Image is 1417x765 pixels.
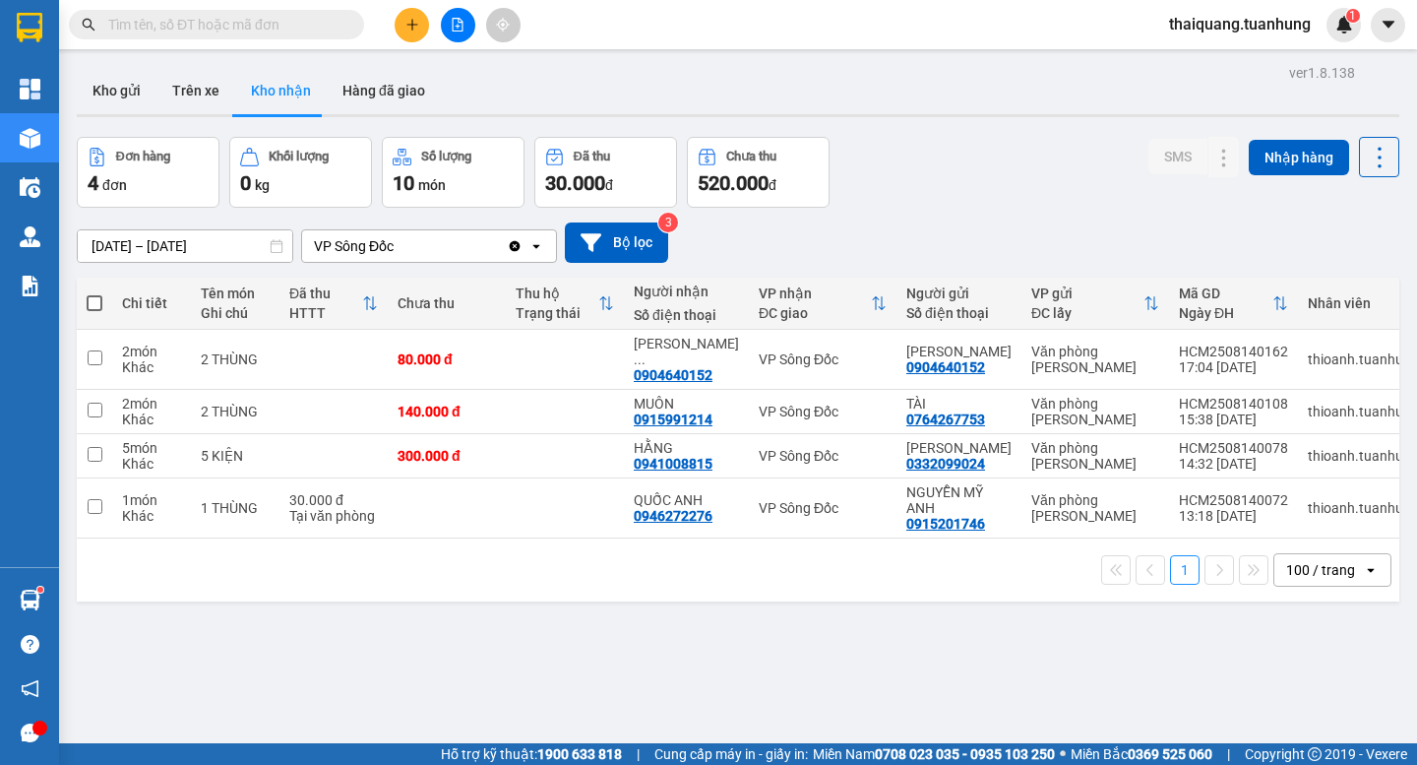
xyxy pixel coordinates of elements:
[1021,278,1169,330] th: Toggle SortBy
[82,18,95,32] span: search
[698,171,769,195] span: 520.000
[1249,140,1349,175] button: Nhập hàng
[605,177,613,193] span: đ
[102,177,127,193] span: đơn
[634,456,712,472] div: 0941008815
[528,238,544,254] svg: open
[507,238,523,254] svg: Clear value
[545,171,605,195] span: 30.000
[108,14,340,35] input: Tìm tên, số ĐT hoặc mã đơn
[634,396,739,412] div: MUÔN
[1179,508,1288,524] div: 13:18 [DATE]
[565,223,668,263] button: Bộ lọc
[398,448,496,464] div: 300.000 đ
[421,150,471,163] div: Số lượng
[634,508,712,524] div: 0946272276
[20,590,40,610] img: warehouse-icon
[451,18,464,32] span: file-add
[749,278,896,330] th: Toggle SortBy
[813,743,1055,765] span: Miền Nam
[537,746,622,762] strong: 1900 633 818
[201,500,270,516] div: 1 THÙNG
[1060,750,1066,758] span: ⚪️
[78,230,292,262] input: Select a date range.
[1227,743,1230,765] span: |
[21,724,39,742] span: message
[496,18,510,32] span: aim
[1179,492,1288,508] div: HCM2508140072
[1179,286,1272,301] div: Mã GD
[201,286,270,301] div: Tên món
[906,516,985,532] div: 0915201746
[1371,8,1405,42] button: caret-down
[77,137,219,208] button: Đơn hàng4đơn
[1170,555,1200,585] button: 1
[634,351,646,367] span: ...
[1286,560,1355,580] div: 100 / trang
[396,236,398,256] input: Selected VP Sông Đốc.
[21,679,39,698] span: notification
[637,743,640,765] span: |
[906,456,985,472] div: 0332099024
[1031,286,1143,301] div: VP gửi
[1153,12,1326,36] span: thaiquang.tuanhung
[1363,562,1379,578] svg: open
[634,284,739,299] div: Người nhận
[759,500,887,516] div: VP Sông Đốc
[201,305,270,321] div: Ghi chú
[201,448,270,464] div: 5 KIỆN
[906,359,985,375] div: 0904640152
[1289,62,1355,84] div: ver 1.8.138
[769,177,776,193] span: đ
[255,177,270,193] span: kg
[116,150,170,163] div: Đơn hàng
[1179,305,1272,321] div: Ngày ĐH
[77,67,156,114] button: Kho gửi
[122,456,181,472] div: Khác
[20,226,40,247] img: warehouse-icon
[906,286,1012,301] div: Người gửi
[17,13,42,42] img: logo-vxr
[506,278,624,330] th: Toggle SortBy
[1031,344,1159,375] div: Văn phòng [PERSON_NAME]
[1128,746,1212,762] strong: 0369 525 060
[1349,9,1356,23] span: 1
[441,743,622,765] span: Hỗ trợ kỹ thuật:
[1179,440,1288,456] div: HCM2508140078
[634,367,712,383] div: 0904640152
[289,508,378,524] div: Tại văn phòng
[1031,305,1143,321] div: ĐC lấy
[289,305,362,321] div: HTTT
[906,412,985,427] div: 0764267753
[726,150,776,163] div: Chưa thu
[156,67,235,114] button: Trên xe
[122,492,181,508] div: 1 món
[634,307,739,323] div: Số điện thoại
[201,351,270,367] div: 2 THÙNG
[327,67,441,114] button: Hàng đã giao
[906,440,1012,456] div: MINH VIỄN
[20,128,40,149] img: warehouse-icon
[1179,344,1288,359] div: HCM2508140162
[1169,278,1298,330] th: Toggle SortBy
[269,150,329,163] div: Khối lượng
[516,286,598,301] div: Thu hộ
[122,508,181,524] div: Khác
[21,635,39,654] span: question-circle
[289,286,362,301] div: Đã thu
[441,8,475,42] button: file-add
[759,448,887,464] div: VP Sông Đốc
[398,351,496,367] div: 80.000 đ
[122,440,181,456] div: 5 món
[382,137,524,208] button: Số lượng10món
[418,177,446,193] span: món
[201,404,270,419] div: 2 THÙNG
[634,412,712,427] div: 0915991214
[516,305,598,321] div: Trạng thái
[687,137,830,208] button: Chưa thu520.000đ
[88,171,98,195] span: 4
[240,171,251,195] span: 0
[654,743,808,765] span: Cung cấp máy in - giấy in:
[534,137,677,208] button: Đã thu30.000đ
[759,305,871,321] div: ĐC giao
